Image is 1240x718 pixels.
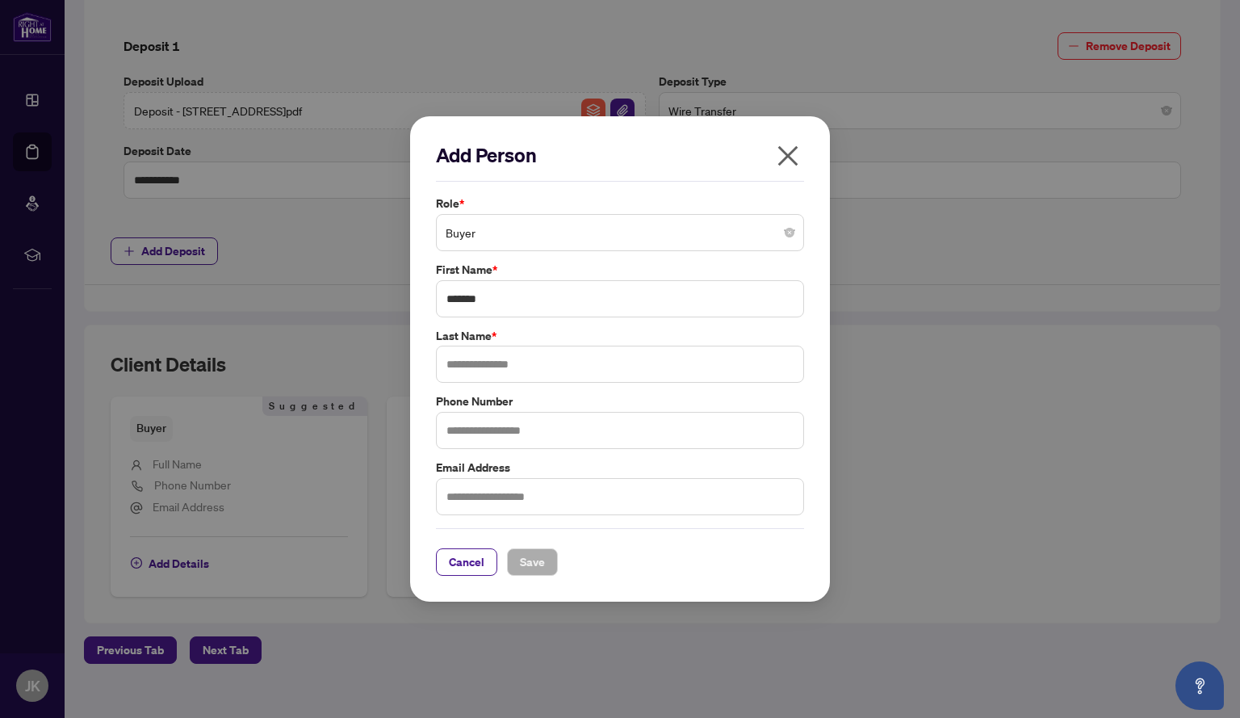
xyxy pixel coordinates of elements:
span: Buyer [446,217,794,248]
span: close-circle [785,228,794,237]
label: Email Address [436,459,804,477]
label: Role [436,195,804,212]
button: Open asap [1175,661,1224,710]
label: Phone Number [436,393,804,410]
span: Cancel [449,549,484,575]
label: First Name [436,261,804,279]
span: close [775,143,801,169]
button: Cancel [436,548,497,576]
h2: Add Person [436,142,804,168]
label: Last Name [436,327,804,345]
button: Save [507,548,558,576]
